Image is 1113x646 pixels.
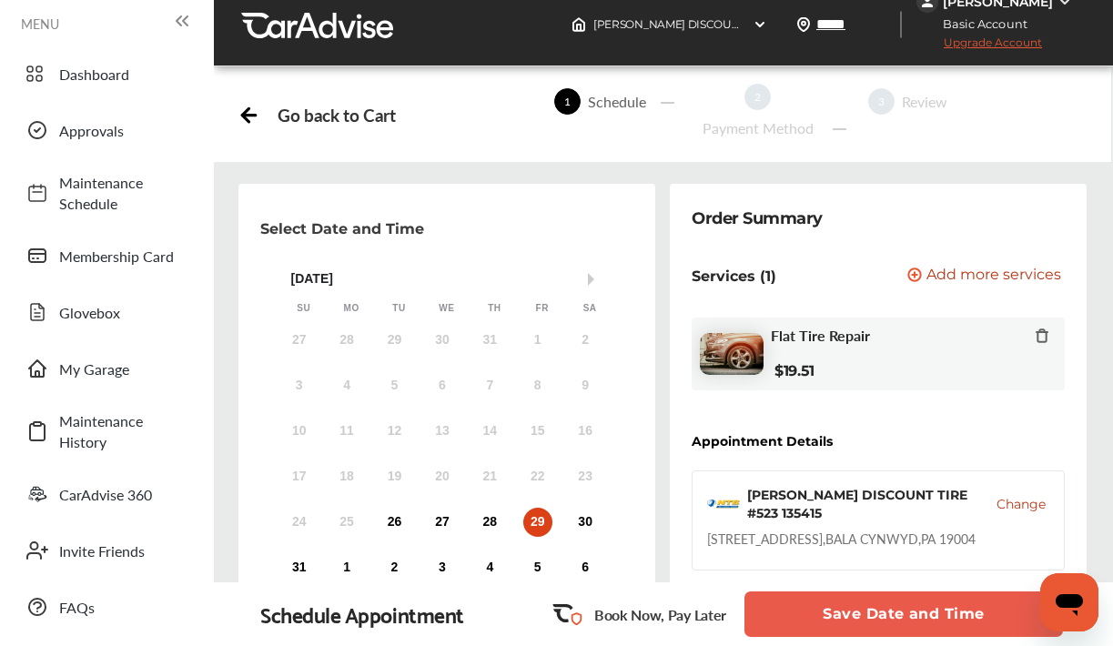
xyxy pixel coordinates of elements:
div: Choose Thursday, August 28th, 2025 [475,508,504,537]
div: Tu [390,302,409,315]
div: Choose Thursday, September 4th, 2025 [475,553,504,582]
span: Dashboard [59,64,187,85]
span: Maintenance Schedule [59,172,187,214]
div: Not available Saturday, August 9th, 2025 [571,371,600,400]
div: Not available Monday, July 28th, 2025 [332,326,361,355]
img: flat-tire-repair-thumb.jpg [700,333,764,376]
button: Save Date and Time [744,591,1063,637]
div: Not available Sunday, August 10th, 2025 [285,417,314,446]
div: Not available Friday, August 8th, 2025 [523,371,552,400]
div: Fr [533,302,551,315]
iframe: Button to launch messaging window [1040,573,1098,631]
div: Not available Thursday, July 31st, 2025 [475,326,504,355]
div: We [438,302,456,315]
span: Basic Account [918,15,1041,34]
div: Choose Sunday, August 31st, 2025 [285,553,314,582]
div: Choose Saturday, September 6th, 2025 [571,553,600,582]
div: Choose Saturday, August 30th, 2025 [571,508,600,537]
div: Schedule Appointment [260,601,464,627]
a: CarAdvise 360 [16,470,196,518]
div: Not available Friday, August 15th, 2025 [523,417,552,446]
img: header-divider.bc55588e.svg [900,11,902,38]
a: Membership Card [16,232,196,279]
a: Maintenance History [16,401,196,461]
span: Approvals [59,120,187,141]
div: Go back to Cart [278,105,395,126]
div: Not available Monday, August 25th, 2025 [332,508,361,537]
div: [PERSON_NAME] DISCOUNT TIRE #523 135415 [747,486,997,522]
div: Choose Friday, September 5th, 2025 [523,553,552,582]
img: header-home-logo.8d720a4f.svg [572,17,586,32]
p: Services (1) [692,267,776,285]
div: Not available Thursday, August 21st, 2025 [475,462,504,491]
a: Glovebox [16,288,196,336]
span: Upgrade Account [916,35,1042,58]
span: 2 [744,84,771,110]
div: Not available Thursday, August 7th, 2025 [475,371,504,400]
span: Maintenance History [59,410,187,452]
div: Not available Tuesday, July 29th, 2025 [380,326,410,355]
span: Add more services [926,267,1061,285]
div: Choose Tuesday, August 26th, 2025 [380,508,410,537]
a: My Garage [16,345,196,392]
div: Sa [581,302,599,315]
span: 1 [554,88,581,115]
span: FAQs [59,597,187,618]
p: Book Now, Pay Later [594,604,726,625]
button: Add more services [907,267,1061,285]
div: Choose Wednesday, August 27th, 2025 [428,508,457,537]
div: Schedule [581,91,653,112]
div: Not available Thursday, August 14th, 2025 [475,417,504,446]
a: Maintenance Schedule [16,163,196,223]
div: Not available Monday, August 4th, 2025 [332,371,361,400]
span: Glovebox [59,302,187,323]
span: Membership Card [59,246,187,267]
span: Flat Tire Repair [771,327,870,344]
div: Not available Sunday, August 24th, 2025 [285,508,314,537]
img: logo-mavis.png [707,500,740,509]
div: Not available Monday, August 18th, 2025 [332,462,361,491]
div: Payment Method [695,117,821,138]
a: Invite Friends [16,527,196,574]
div: Not available Wednesday, August 20th, 2025 [428,462,457,491]
div: month 2025-08 [276,322,610,586]
p: Select Date and Time [260,220,424,237]
div: Not available Saturday, August 2nd, 2025 [571,326,600,355]
div: Su [295,302,313,315]
button: Change [997,495,1046,513]
div: Not available Wednesday, August 13th, 2025 [428,417,457,446]
div: Not available Tuesday, August 19th, 2025 [380,462,410,491]
div: Not available Saturday, August 16th, 2025 [571,417,600,446]
a: Approvals [16,106,196,154]
a: Add more services [907,267,1065,285]
div: Not available Friday, August 1st, 2025 [523,326,552,355]
div: Not available Wednesday, August 6th, 2025 [428,371,457,400]
div: Choose Friday, August 29th, 2025 [523,508,552,537]
div: Choose Monday, September 1st, 2025 [332,553,361,582]
div: Review [895,91,955,112]
div: Not available Monday, August 11th, 2025 [332,417,361,446]
div: Choose Wednesday, September 3rd, 2025 [428,553,457,582]
div: [STREET_ADDRESS] , BALA CYNWYD , PA 19004 [707,530,976,548]
div: Th [485,302,503,315]
span: [PERSON_NAME] DISCOUNT TIRE #523 135415 , [STREET_ADDRESS] BALA CYNWYD , PA 19004 [593,17,1079,31]
div: Order Summary [692,206,823,231]
div: Not available Tuesday, August 12th, 2025 [380,417,410,446]
div: Choose Tuesday, September 2nd, 2025 [380,553,410,582]
span: Invite Friends [59,540,187,561]
span: 3 [868,88,895,115]
div: Mo [342,302,360,315]
div: Not available Sunday, August 17th, 2025 [285,462,314,491]
span: MENU [21,16,59,31]
div: Not available Sunday, August 3rd, 2025 [285,371,314,400]
b: $19.51 [774,362,815,379]
div: Not available Wednesday, July 30th, 2025 [428,326,457,355]
div: Not available Saturday, August 23rd, 2025 [571,462,600,491]
img: header-down-arrow.9dd2ce7d.svg [753,17,767,32]
div: [DATE] [280,271,614,287]
div: Not available Sunday, July 27th, 2025 [285,326,314,355]
span: My Garage [59,358,187,379]
a: FAQs [16,583,196,631]
div: Appointment Details [692,434,833,449]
